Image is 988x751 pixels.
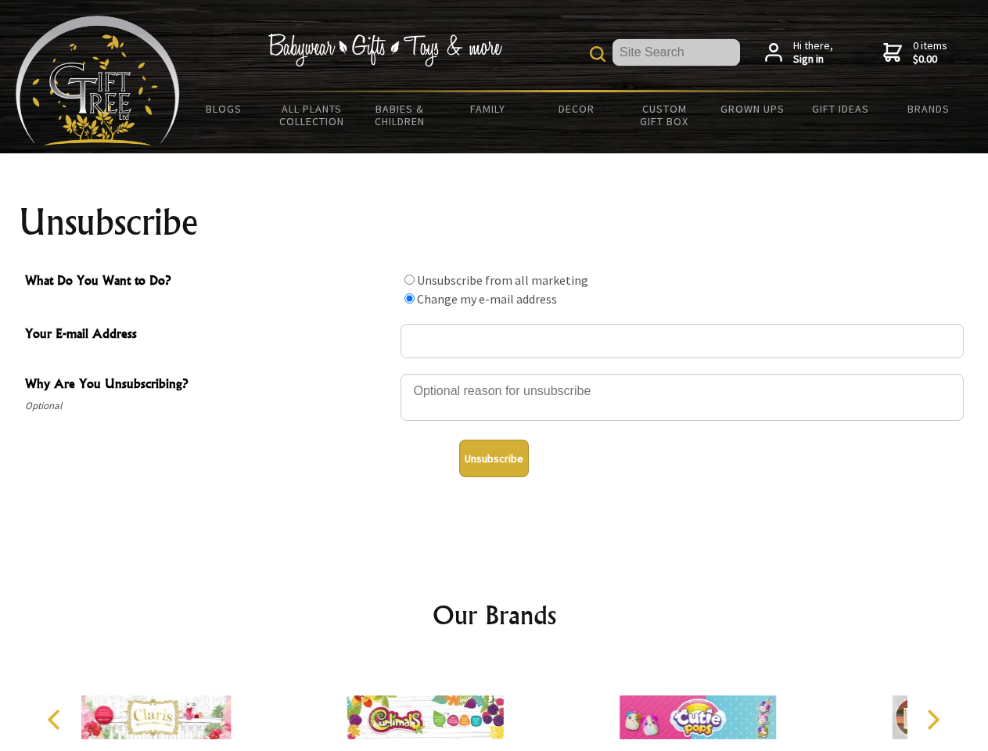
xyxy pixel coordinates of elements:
img: Babyware - Gifts - Toys and more... [16,16,180,146]
span: What Do You Want to Do? [25,271,393,293]
textarea: Why Are You Unsubscribing? [401,374,964,421]
input: What Do You Want to Do? [404,275,415,285]
span: Hi there, [793,39,833,66]
img: product search [590,46,605,62]
span: Your E-mail Address [25,324,393,347]
span: Optional [25,397,393,415]
a: Family [444,92,533,125]
button: Previous [39,702,74,737]
label: Unsubscribe from all marketing [417,272,588,288]
span: Why Are You Unsubscribing? [25,374,393,397]
a: All Plants Collection [268,92,357,138]
a: Brands [885,92,973,125]
button: Next [915,702,950,737]
a: BLOGS [180,92,268,125]
strong: Sign in [793,52,833,66]
a: Decor [532,92,620,125]
span: 0 items [913,38,947,66]
a: 0 items$0.00 [883,39,947,66]
input: Your E-mail Address [401,324,964,358]
a: Hi there,Sign in [765,39,833,66]
strong: $0.00 [913,52,947,66]
a: Gift Ideas [796,92,885,125]
h1: Unsubscribe [19,203,970,241]
img: Babywear - Gifts - Toys & more [268,34,502,66]
button: Unsubscribe [459,440,529,477]
input: What Do You Want to Do? [404,293,415,304]
a: Grown Ups [708,92,796,125]
a: Babies & Children [356,92,444,138]
label: Change my e-mail address [417,291,557,307]
h2: Our Brands [31,596,957,634]
input: Site Search [613,39,740,66]
a: Custom Gift Box [620,92,709,138]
